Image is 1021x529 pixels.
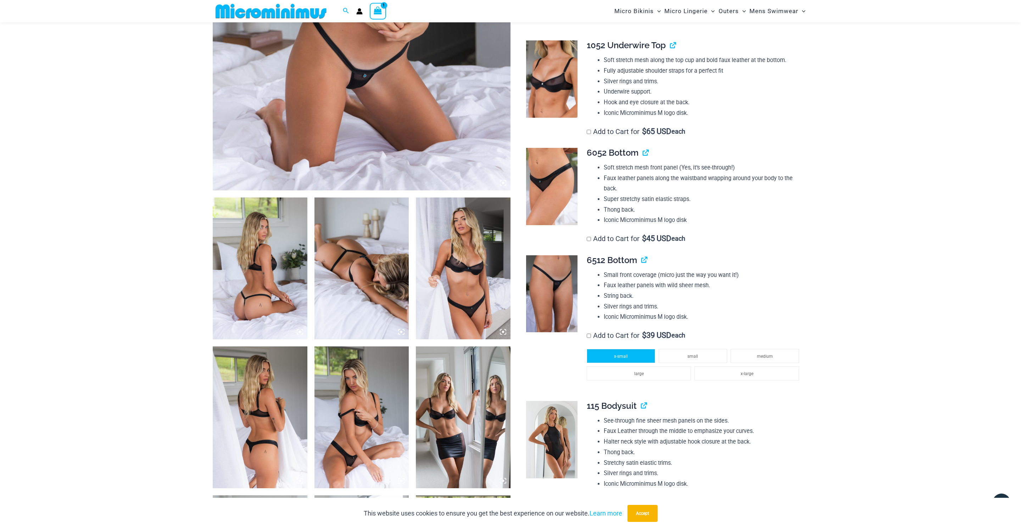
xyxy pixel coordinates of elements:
li: Soft stretch mesh front panel (Yes, it’s see-through!) [604,162,802,173]
a: OutersMenu ToggleMenu Toggle [717,2,748,20]
span: small [687,354,698,359]
li: Halter neck style with adjustable hook closure at the back. [604,436,802,447]
li: Small front coverage (micro just the way you want it!) [604,270,802,280]
li: Soft stretch mesh along the top cup and bold faux leather at the bottom. [604,55,802,66]
img: Running Wild Midnight 115 Bodysuit [526,401,578,478]
li: small [659,349,727,363]
li: Thong back. [604,205,802,215]
li: Hook and eye closure at the back. [604,97,802,108]
img: Running Wild Midnight 1052 Top 6052 Bottom [416,197,510,339]
input: Add to Cart for$39 USD each [587,334,591,338]
li: Iconic Microminimus M logo disk. [604,312,802,322]
a: View Shopping Cart, 1 items [370,3,386,19]
span: each [671,332,685,339]
img: MM SHOP LOGO FLAT [213,3,329,19]
span: $ [642,234,646,243]
label: Add to Cart for [587,234,686,243]
a: Mens SwimwearMenu ToggleMenu Toggle [748,2,807,20]
li: x-small [587,349,655,363]
img: Running Wild Midnight 1052 Top 6512 Bottom [213,197,307,339]
button: Accept [627,505,658,522]
span: large [634,371,644,376]
li: Iconic Microminimus M logo disk [604,215,802,225]
a: Account icon link [356,8,363,15]
a: Micro BikinisMenu ToggleMenu Toggle [613,2,663,20]
span: Outers [719,2,739,20]
span: Menu Toggle [708,2,715,20]
nav: Site Navigation [612,1,808,21]
li: Super stretchy satin elastic straps. [604,194,802,205]
span: Mens Swimwear [749,2,798,20]
li: Thong back. [604,447,802,458]
span: each [671,235,685,242]
li: Silver rings and trims. [604,76,802,87]
span: Menu Toggle [798,2,805,20]
img: Running Wild Midnight 1052 Top 6052 Bottom [314,346,409,488]
a: Learn more [590,509,622,517]
li: Stretchy satin elastic trims. [604,458,802,468]
span: 39 USD [642,332,671,339]
p: This website uses cookies to ensure you get the best experience on our website. [364,508,622,519]
img: Running Wild Midnight 1052 Top 6052 Bottom [213,346,307,488]
a: Search icon link [343,7,349,16]
img: Running Wild Midnight 6052 Bottom [526,148,578,225]
li: Faux leather panels along the waistband wrapping around your body to the back. [604,173,802,194]
img: Running Wild Midnight 1052 Top 6512 Bottom [314,197,409,339]
span: Menu Toggle [739,2,746,20]
img: Running Wild Midnight 6512 Bottom [526,255,578,333]
li: Faux leather panels with wild sheer mesh. [604,280,802,291]
span: $ [642,127,646,136]
img: Running Wild Midnight 1052 Top [526,40,578,118]
span: 65 USD [642,128,671,135]
li: medium [731,349,799,363]
li: large [587,366,691,380]
span: 6052 Bottom [587,147,638,158]
li: Silver rings and trims. [604,468,802,479]
span: 1052 Underwire Top [587,40,666,50]
img: Running Wild Midnight 1052 Top 5691 Skirt [416,346,510,488]
li: x-large [694,366,799,380]
span: $ [642,331,646,340]
li: Underwire support. [604,87,802,97]
span: 115 Bodysuit [587,401,637,411]
span: each [671,128,685,135]
a: Micro LingerieMenu ToggleMenu Toggle [663,2,716,20]
li: Faux Leather through the middle to emphasize your curves. [604,426,802,436]
input: Add to Cart for$45 USD each [587,237,591,241]
span: Menu Toggle [654,2,661,20]
label: Add to Cart for [587,331,686,340]
span: 6512 Bottom [587,255,637,265]
li: Fully adjustable shoulder straps for a perfect fit [604,66,802,76]
span: Micro Bikinis [614,2,654,20]
span: x-large [741,371,753,376]
input: Add to Cart for$65 USD each [587,130,591,134]
span: 45 USD [642,235,671,242]
li: Iconic Microminimus M logo disk. [604,108,802,118]
span: medium [757,354,773,359]
label: Add to Cart for [587,127,686,136]
span: Micro Lingerie [664,2,708,20]
li: Silver rings and trims. [604,301,802,312]
li: See-through fine sheer mesh panels on the sides. [604,416,802,426]
span: x-small [614,354,628,359]
li: String back. [604,291,802,301]
li: Iconic Microminimus M logo disk. [604,479,802,489]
